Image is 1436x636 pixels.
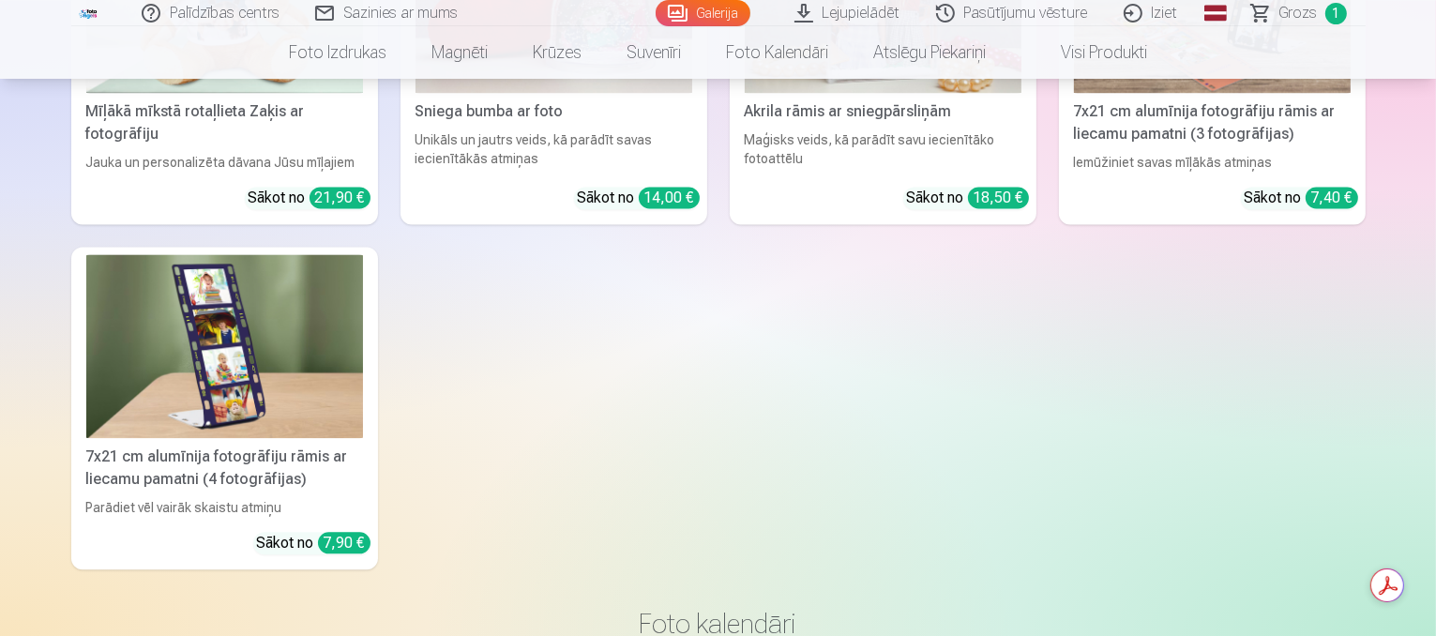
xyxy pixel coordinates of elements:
[1325,3,1347,24] span: 1
[703,26,851,79] a: Foto kalendāri
[318,532,370,553] div: 7,90 €
[71,247,378,570] a: 7x21 cm alumīnija fotogrāfiju rāmis ar liecamu pamatni (4 fotogrāfijas)7x21 cm alumīnija fotogrāf...
[907,187,1029,209] div: Sākot no
[1066,153,1358,172] div: Iemūžiniet savas mīļākās atmiņas
[737,100,1029,123] div: Akrila rāmis ar sniegpārsliņām
[79,446,370,491] div: 7x21 cm alumīnija fotogrāfiju rāmis ar liecamu pamatni (4 fotogrāfijas)
[310,187,370,208] div: 21,90 €
[408,100,700,123] div: Sniega bumba ar foto
[266,26,409,79] a: Foto izdrukas
[578,187,700,209] div: Sākot no
[257,532,370,554] div: Sākot no
[737,130,1029,172] div: Maģisks veids, kā parādīt savu iecienītāko fotoattēlu
[79,8,99,19] img: /fa3
[1245,187,1358,209] div: Sākot no
[408,130,700,172] div: Unikāls un jautrs veids, kā parādīt savas iecienītākās atmiņas
[510,26,604,79] a: Krūzes
[409,26,510,79] a: Magnēti
[1008,26,1170,79] a: Visi produkti
[1066,100,1358,145] div: 7x21 cm alumīnija fotogrāfiju rāmis ar liecamu pamatni (3 fotogrāfijas)
[968,187,1029,208] div: 18,50 €
[86,254,363,439] img: 7x21 cm alumīnija fotogrāfiju rāmis ar liecamu pamatni (4 fotogrāfijas)
[1306,187,1358,208] div: 7,40 €
[851,26,1008,79] a: Atslēgu piekariņi
[79,498,370,517] div: Parādiet vēl vairāk skaistu atmiņu
[604,26,703,79] a: Suvenīri
[249,187,370,209] div: Sākot no
[639,187,700,208] div: 14,00 €
[79,153,370,172] div: Jauka un personalizēta dāvana Jūsu mīļajiem
[79,100,370,145] div: Mīļākā mīkstā rotaļlieta Zaķis ar fotogrāfiju
[1279,2,1318,24] span: Grozs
